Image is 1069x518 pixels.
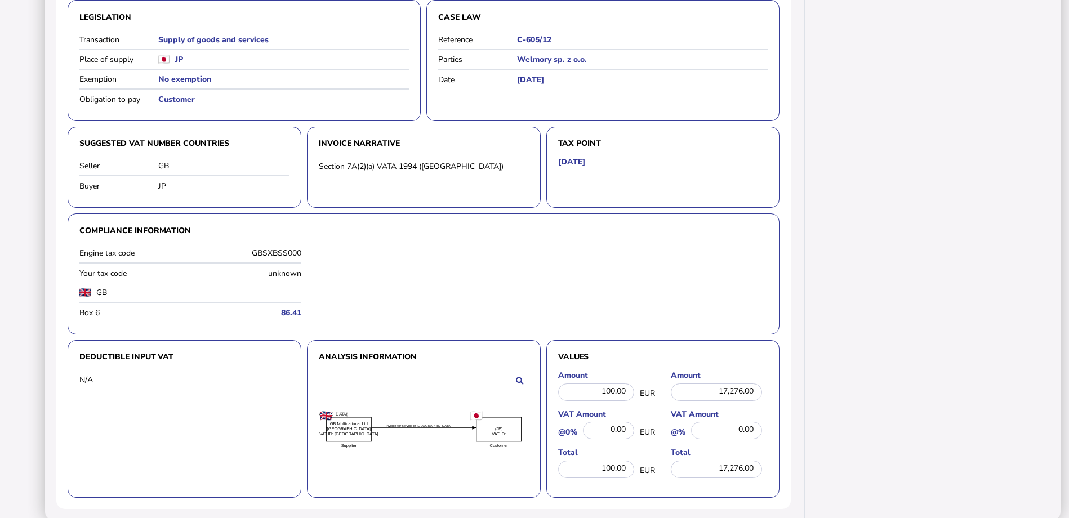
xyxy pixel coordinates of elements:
div: unknown [193,268,301,279]
h5: Supply of goods and services [158,34,409,45]
h3: Case law [438,12,768,23]
label: Your tax code [79,268,188,279]
text: ([GEOGRAPHIC_DATA]) [304,411,348,417]
text: GB Multinational Ltd [329,421,367,426]
text: (JP) [473,411,479,417]
h5: C‑605/12 [517,34,768,45]
label: VAT Amount [671,409,768,419]
div: 100.00 [558,461,634,478]
span: EUR [640,465,655,476]
div: Section 7A(2)(a) VATA 1994 ([GEOGRAPHIC_DATA]) [319,161,529,172]
label: Total [558,447,655,458]
label: Seller [79,160,158,171]
h5: [DATE] [558,157,585,167]
label: Box 6 [79,307,188,318]
div: 100.00 [558,383,634,401]
h3: Analysis information [319,352,529,362]
div: 17,276.00 [671,383,762,401]
text: Supplier [341,443,357,448]
h5: No exemption [158,74,409,84]
label: Engine tax code [79,248,188,258]
label: Exemption [79,74,158,84]
h3: Compliance information [79,225,768,235]
h5: Customer [158,94,409,105]
label: Place of supply [79,54,158,65]
img: gb.png [79,288,91,297]
label: Amount [671,370,768,381]
span: EUR [640,427,655,437]
text: (JP) [495,426,503,431]
h3: Invoice narrative [319,139,529,149]
div: N/A [79,374,158,385]
h3: Suggested VAT number countries [79,139,289,149]
h3: Deductible input VAT [79,352,289,362]
label: Obligation to pay [79,94,158,105]
h5: Welmory sp. z o.o. [517,54,768,65]
label: @0% [558,427,577,437]
text: VAT ID: [492,431,506,436]
label: Buyer [79,181,158,191]
h3: Legislation [79,12,409,23]
text: VAT ID: [GEOGRAPHIC_DATA] [319,431,378,436]
div: 0.00 [691,422,762,439]
h5: JP [175,54,183,65]
h5: 86.41 [193,307,301,318]
label: Amount [558,370,655,381]
div: JP [158,181,289,191]
label: GB [96,287,215,298]
label: Total [671,447,768,458]
h5: [DATE] [517,74,768,85]
h3: Values [558,352,768,362]
label: Parties [438,54,517,65]
text: ([GEOGRAPHIC_DATA]) [326,426,372,431]
text: Customer [489,443,508,448]
label: Reference [438,34,517,45]
label: @% [671,427,685,437]
div: 0.00 [583,422,634,439]
img: jp.png [158,55,170,64]
div: 17,276.00 [671,461,762,478]
div: GB [158,160,289,171]
label: Date [438,74,517,85]
div: GBSXBSS000 [193,248,301,258]
label: Transaction [79,34,158,45]
textpath: Invoice for service in [GEOGRAPHIC_DATA] [386,423,452,427]
h3: Tax point [558,139,768,149]
span: EUR [640,388,655,399]
label: VAT Amount [558,409,655,419]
